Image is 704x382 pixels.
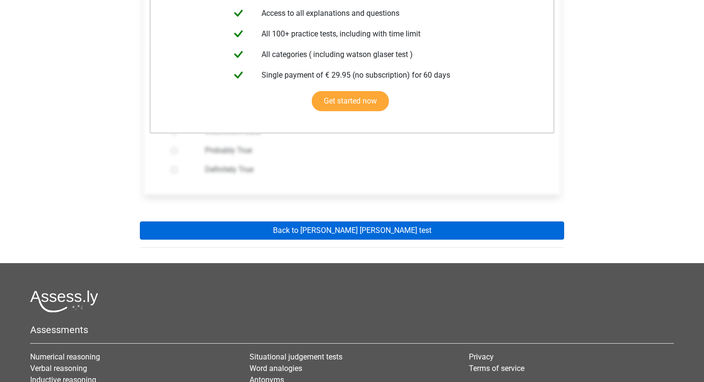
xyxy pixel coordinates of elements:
[250,352,342,361] a: Situational judgement tests
[30,352,100,361] a: Numerical reasoning
[140,221,564,240] a: Back to [PERSON_NAME] [PERSON_NAME] test
[30,324,674,336] h5: Assessments
[469,364,524,373] a: Terms of service
[205,145,530,156] label: Probably True
[469,352,494,361] a: Privacy
[30,364,87,373] a: Verbal reasoning
[312,91,389,111] a: Get started now
[250,364,302,373] a: Word analogies
[205,164,530,175] label: Definitely True
[30,290,98,313] img: Assessly logo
